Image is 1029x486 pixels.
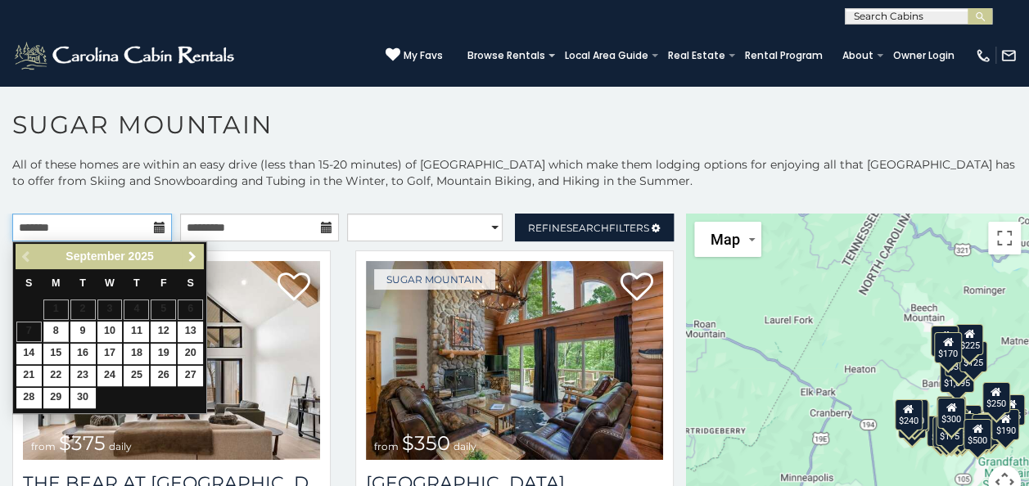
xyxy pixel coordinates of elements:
[16,366,42,386] a: 21
[65,250,124,263] span: September
[151,366,176,386] a: 26
[178,366,203,386] a: 27
[621,271,653,305] a: Add to favorites
[660,44,733,67] a: Real Estate
[404,48,443,63] span: My Favs
[97,344,123,364] a: 17
[955,324,983,355] div: $225
[900,399,927,430] div: $210
[43,366,69,386] a: 22
[52,277,61,289] span: Monday
[963,419,991,450] div: $500
[900,401,928,432] div: $225
[25,277,32,289] span: Sunday
[178,322,203,342] a: 13
[151,322,176,342] a: 12
[70,366,96,386] a: 23
[109,440,132,452] span: daily
[1000,47,1017,64] img: mail-regular-white.png
[711,231,740,248] span: Map
[996,394,1024,425] div: $155
[79,277,86,289] span: Tuesday
[31,440,56,452] span: from
[366,261,663,460] img: Grouse Moor Lodge
[953,405,981,436] div: $200
[70,344,96,364] a: 16
[454,440,476,452] span: daily
[187,277,194,289] span: Saturday
[459,44,553,67] a: Browse Rentals
[178,344,203,364] a: 20
[160,277,167,289] span: Friday
[557,44,657,67] a: Local Area Guide
[124,322,149,342] a: 11
[932,416,960,448] div: $155
[366,261,663,460] a: Grouse Moor Lodge from $350 daily
[959,341,986,372] div: $125
[936,398,964,429] div: $300
[124,344,149,364] a: 18
[43,344,69,364] a: 15
[182,246,202,267] a: Next
[737,44,831,67] a: Rental Program
[43,322,69,342] a: 8
[151,344,176,364] a: 19
[939,362,973,393] div: $1,095
[43,388,69,408] a: 29
[12,39,239,72] img: White-1-2.png
[124,366,149,386] a: 25
[933,332,961,363] div: $170
[515,214,675,241] a: RefineSearchFilters
[988,222,1021,254] button: Toggle fullscreen view
[70,388,96,408] a: 30
[97,322,123,342] a: 10
[374,440,399,452] span: from
[935,415,963,446] div: $175
[59,431,106,455] span: $375
[186,250,199,263] span: Next
[982,382,1009,413] div: $250
[936,396,964,427] div: $190
[566,222,609,234] span: Search
[975,47,991,64] img: phone-regular-white.png
[885,44,963,67] a: Owner Login
[129,250,154,263] span: 2025
[374,269,495,290] a: Sugar Mountain
[528,222,649,234] span: Refine Filters
[133,277,140,289] span: Thursday
[937,396,965,427] div: $265
[70,322,96,342] a: 9
[278,271,310,305] a: Add to favorites
[386,47,443,64] a: My Favs
[834,44,882,67] a: About
[16,388,42,408] a: 28
[97,366,123,386] a: 24
[971,414,999,445] div: $195
[402,431,450,455] span: $350
[931,326,959,357] div: $240
[694,222,761,257] button: Change map style
[894,399,922,430] div: $240
[16,344,42,364] a: 14
[991,409,1019,440] div: $190
[105,277,115,289] span: Wednesday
